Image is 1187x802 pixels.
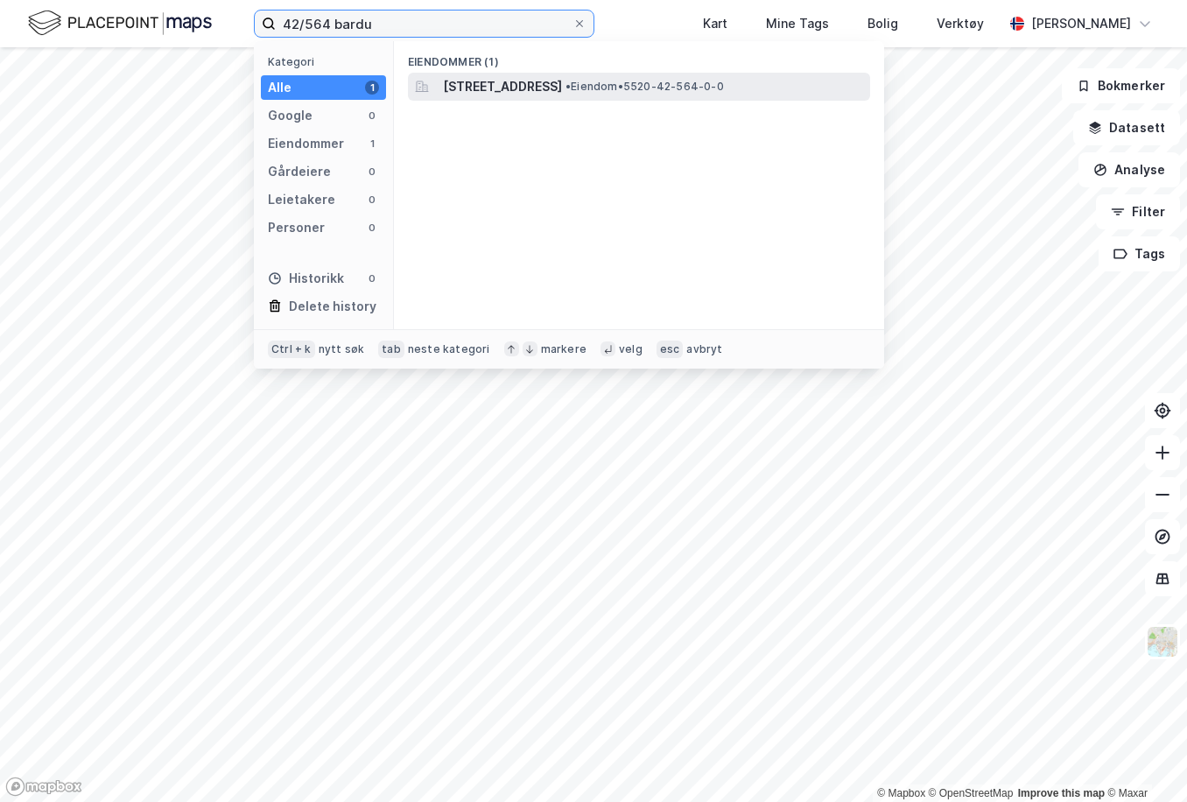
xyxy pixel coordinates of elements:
div: Personer [268,217,325,238]
button: Filter [1096,194,1180,229]
div: Leietakere [268,189,335,210]
div: 0 [365,271,379,285]
button: Bokmerker [1062,68,1180,103]
div: Eiendommer (1) [394,41,884,73]
div: 1 [365,81,379,95]
div: Eiendommer [268,133,344,154]
div: tab [378,341,404,358]
button: Analyse [1078,152,1180,187]
div: Kontrollprogram for chat [1099,718,1187,802]
div: 0 [365,165,379,179]
div: Kart [703,13,727,34]
div: Bolig [867,13,898,34]
div: 0 [365,109,379,123]
div: Alle [268,77,291,98]
span: [STREET_ADDRESS] [443,76,562,97]
div: neste kategori [408,342,490,356]
div: markere [541,342,586,356]
div: velg [619,342,643,356]
div: Kategori [268,55,386,68]
div: Gårdeiere [268,161,331,182]
input: Søk på adresse, matrikkel, gårdeiere, leietakere eller personer [276,11,572,37]
a: OpenStreetMap [929,787,1014,799]
button: Datasett [1073,110,1180,145]
div: Historikk [268,268,344,289]
span: • [565,80,571,93]
a: Mapbox [877,787,925,799]
div: [PERSON_NAME] [1031,13,1131,34]
div: nytt søk [319,342,365,356]
iframe: Chat Widget [1099,718,1187,802]
div: Verktøy [937,13,984,34]
button: Tags [1099,236,1180,271]
span: Eiendom • 5520-42-564-0-0 [565,80,724,94]
div: esc [657,341,684,358]
div: 0 [365,221,379,235]
a: Improve this map [1018,787,1105,799]
div: Google [268,105,313,126]
a: Mapbox homepage [5,777,82,797]
img: logo.f888ab2527a4732fd821a326f86c7f29.svg [28,8,212,39]
div: Mine Tags [766,13,829,34]
div: 0 [365,193,379,207]
img: Z [1146,625,1179,658]
div: avbryt [686,342,722,356]
div: Ctrl + k [268,341,315,358]
div: Delete history [289,296,376,317]
div: 1 [365,137,379,151]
